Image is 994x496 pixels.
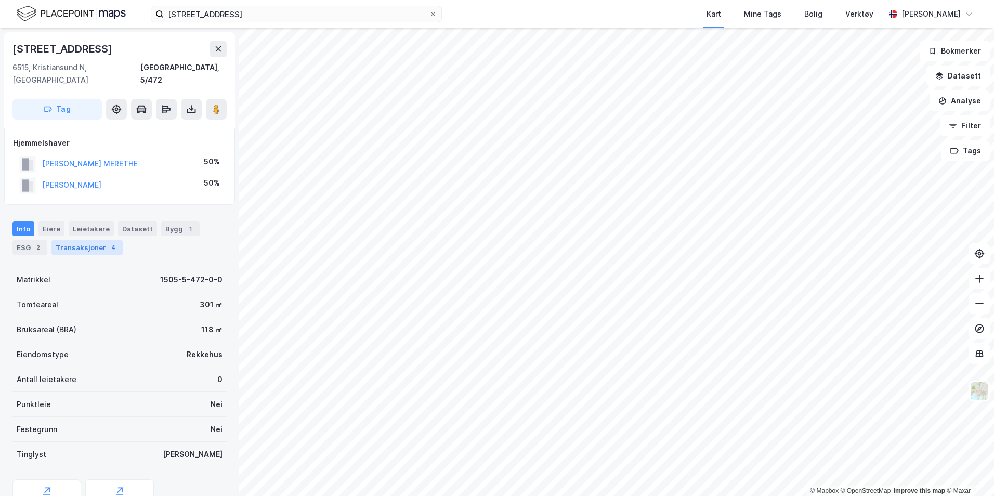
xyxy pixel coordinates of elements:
[187,348,223,361] div: Rekkehus
[160,273,223,286] div: 1505-5-472-0-0
[163,448,223,461] div: [PERSON_NAME]
[12,221,34,236] div: Info
[217,373,223,386] div: 0
[118,221,157,236] div: Datasett
[185,224,195,234] div: 1
[13,137,226,149] div: Hjemmelshaver
[845,8,873,20] div: Verktøy
[970,381,989,401] img: Z
[211,423,223,436] div: Nei
[804,8,822,20] div: Bolig
[17,298,58,311] div: Tomteareal
[108,242,119,253] div: 4
[200,298,223,311] div: 301 ㎡
[17,273,50,286] div: Matrikkel
[140,61,227,86] div: [GEOGRAPHIC_DATA], 5/472
[201,323,223,336] div: 118 ㎡
[161,221,200,236] div: Bygg
[164,6,429,22] input: Søk på adresse, matrikkel, gårdeiere, leietakere eller personer
[12,41,114,57] div: [STREET_ADDRESS]
[707,8,721,20] div: Kart
[17,348,69,361] div: Eiendomstype
[942,446,994,496] div: Kontrollprogram for chat
[17,5,126,23] img: logo.f888ab2527a4732fd821a326f86c7f29.svg
[69,221,114,236] div: Leietakere
[941,140,990,161] button: Tags
[940,115,990,136] button: Filter
[17,398,51,411] div: Punktleie
[17,323,76,336] div: Bruksareal (BRA)
[901,8,961,20] div: [PERSON_NAME]
[744,8,781,20] div: Mine Tags
[17,423,57,436] div: Festegrunn
[841,487,891,494] a: OpenStreetMap
[12,61,140,86] div: 6515, Kristiansund N, [GEOGRAPHIC_DATA]
[894,487,945,494] a: Improve this map
[211,398,223,411] div: Nei
[810,487,839,494] a: Mapbox
[12,99,102,120] button: Tag
[38,221,64,236] div: Eiere
[942,446,994,496] iframe: Chat Widget
[33,242,43,253] div: 2
[930,90,990,111] button: Analyse
[17,448,46,461] div: Tinglyst
[920,41,990,61] button: Bokmerker
[17,373,76,386] div: Antall leietakere
[204,177,220,189] div: 50%
[12,240,47,255] div: ESG
[51,240,123,255] div: Transaksjoner
[204,155,220,168] div: 50%
[926,66,990,86] button: Datasett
